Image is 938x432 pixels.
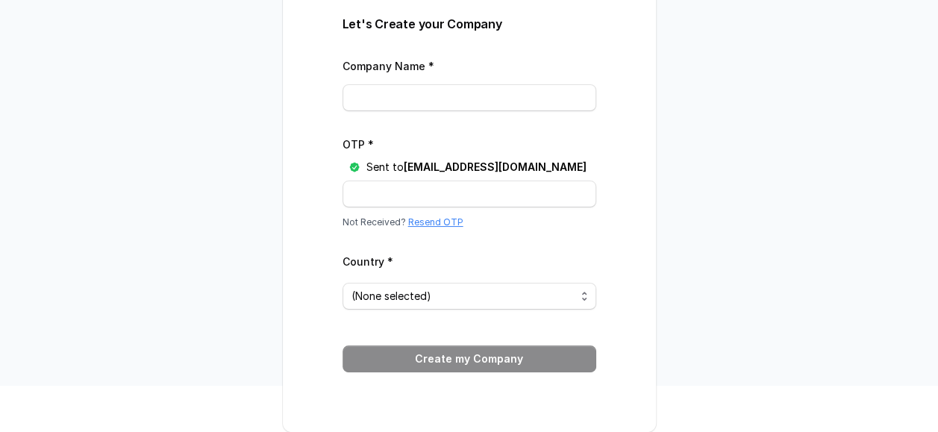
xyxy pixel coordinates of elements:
label: OTP * [343,138,374,151]
button: Create my Company [343,345,596,372]
p: Sent to [366,160,587,175]
button: (None selected) [343,283,596,310]
p: Not Received? [343,216,596,228]
span: Resend OTP [408,216,463,228]
label: Country * [343,255,393,268]
h3: Let's Create your Company [343,15,596,33]
span: [EMAIL_ADDRESS][DOMAIN_NAME] [404,160,587,173]
span: (None selected) [351,287,575,305]
label: Company Name * [343,60,434,72]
